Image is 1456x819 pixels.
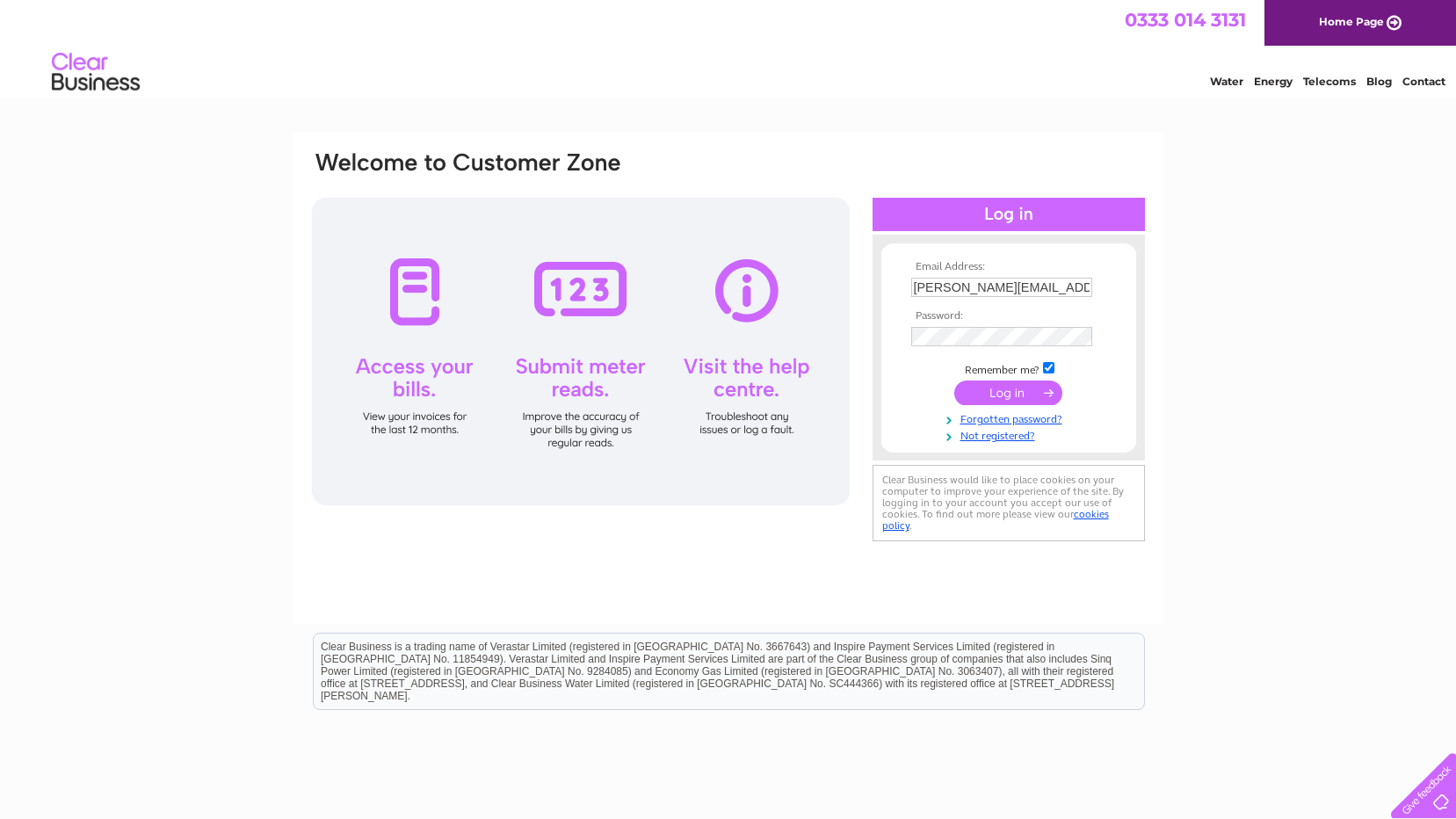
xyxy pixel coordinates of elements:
input: Submit [954,381,1062,405]
div: Clear Business is a trading name of Verastar Limited (registered in [GEOGRAPHIC_DATA] No. 3667643... [314,10,1144,85]
td: Remember me? [907,359,1111,377]
th: Password: [907,310,1111,323]
div: Clear Business would like to place cookies on your computer to improve your experience of the sit... [873,465,1145,541]
a: Contact [1402,75,1445,88]
a: Energy [1254,75,1293,88]
a: Telecoms [1303,75,1356,88]
a: cookies policy [882,508,1109,532]
th: Email Address: [907,261,1111,273]
a: Forgotten password? [911,409,1111,426]
a: Blog [1366,75,1392,88]
a: Not registered? [911,426,1111,443]
img: logo.png [51,46,141,99]
a: Water [1210,75,1243,88]
a: 0333 014 3131 [1125,9,1246,31]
